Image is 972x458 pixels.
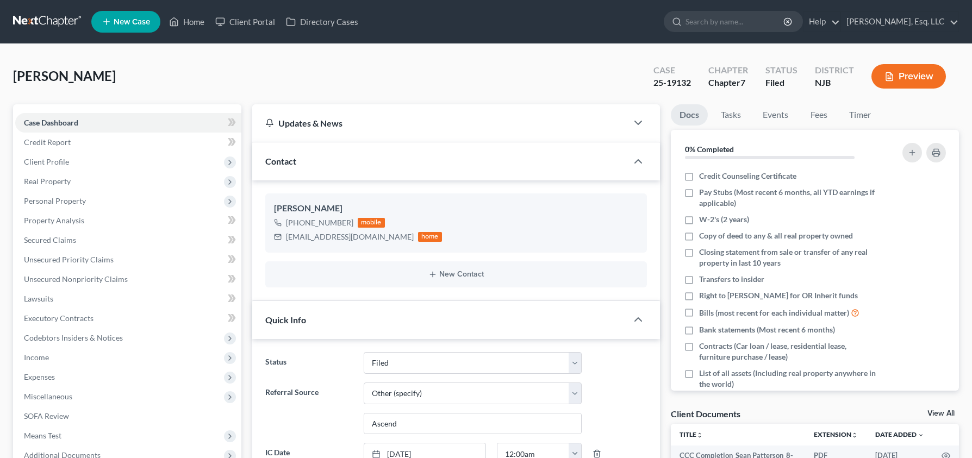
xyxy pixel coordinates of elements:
strong: 0% Completed [685,145,734,154]
span: Property Analysis [24,216,84,225]
input: Other Referral Source [364,413,581,434]
a: Events [754,104,797,126]
a: Secured Claims [15,230,241,250]
span: Copy of deed to any & all real property owned [699,230,853,241]
div: NJB [815,77,854,89]
a: Property Analysis [15,211,241,230]
span: W-2's (2 years) [699,214,749,225]
a: Docs [671,104,708,126]
a: Executory Contracts [15,309,241,328]
span: 7 [740,77,745,87]
span: Personal Property [24,196,86,205]
div: Case [653,64,691,77]
div: Client Documents [671,408,740,419]
span: Income [24,353,49,362]
i: unfold_more [696,432,703,438]
label: Status [260,352,358,374]
span: Real Property [24,177,71,186]
a: View All [927,410,955,417]
span: Contact [265,156,296,166]
div: [PERSON_NAME] [274,202,638,215]
div: Status [765,64,797,77]
a: Fees [801,104,836,126]
span: Case Dashboard [24,118,78,127]
span: Bank statements (Most recent 6 months) [699,324,835,335]
div: Filed [765,77,797,89]
span: Miscellaneous [24,392,72,401]
span: Unsecured Priority Claims [24,255,114,264]
a: Date Added expand_more [875,430,924,438]
span: Codebtors Insiders & Notices [24,333,123,342]
a: Tasks [712,104,750,126]
a: Timer [840,104,880,126]
span: Transfers to insider [699,274,764,285]
i: expand_more [918,432,924,438]
span: Expenses [24,372,55,381]
a: Credit Report [15,133,241,152]
span: Lawsuits [24,294,53,303]
span: Contracts (Car loan / lease, residential lease, furniture purchase / lease) [699,341,878,362]
a: Home [164,12,210,32]
button: Preview [871,64,946,89]
a: Extensionunfold_more [814,430,858,438]
span: Right to [PERSON_NAME] for OR Inherit funds [699,290,858,301]
div: home [418,232,442,242]
span: Pay Stubs (Most recent 6 months, all YTD earnings if applicable) [699,187,878,209]
a: Directory Cases [281,12,364,32]
span: Credit Counseling Certificate [699,171,796,181]
a: [PERSON_NAME], Esq. LLC [841,12,958,32]
span: Closing statement from sale or transfer of any real property in last 10 years [699,247,878,268]
div: Updates & News [265,117,614,129]
span: Secured Claims [24,235,76,244]
i: unfold_more [851,432,858,438]
div: [EMAIL_ADDRESS][DOMAIN_NAME] [286,231,414,242]
a: Lawsuits [15,289,241,309]
a: Client Portal [210,12,281,32]
span: List of all assets (Including real property anywhere in the world) [699,368,878,390]
span: Unsecured Nonpriority Claims [24,274,128,284]
a: Unsecured Priority Claims [15,250,241,269]
button: New Contact [274,270,638,279]
span: Quick Info [265,315,306,325]
a: Help [803,12,840,32]
div: District [815,64,854,77]
span: SOFA Review [24,411,69,421]
a: Unsecured Nonpriority Claims [15,269,241,289]
span: New Case [114,18,150,26]
div: 25-19132 [653,77,691,89]
a: Case Dashboard [15,113,241,133]
span: Credit Report [24,137,71,147]
span: Client Profile [24,157,69,166]
span: Means Test [24,431,61,440]
div: mobile [358,218,385,228]
div: [PHONE_NUMBER] [286,217,353,228]
span: [PERSON_NAME] [13,68,116,84]
label: Referral Source [260,382,358,435]
a: Titleunfold_more [680,430,703,438]
div: Chapter [708,64,748,77]
div: Chapter [708,77,748,89]
span: Bills (most recent for each individual matter) [699,308,849,318]
span: Executory Contracts [24,313,94,323]
a: SOFA Review [15,406,241,426]
input: Search by name... [686,11,785,32]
